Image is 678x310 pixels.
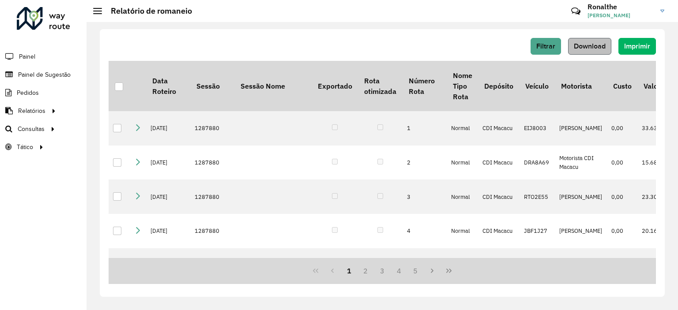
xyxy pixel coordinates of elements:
th: Veículo [520,61,555,111]
span: Filtrar [536,42,555,50]
td: 23.303,78 [637,179,674,214]
td: 1 [403,111,447,146]
th: Depósito [478,61,519,111]
span: Pedidos [17,88,39,97]
h2: Relatório de romaneio [102,6,192,16]
td: [PERSON_NAME] [555,111,607,146]
span: Imprimir [624,42,650,50]
span: Download [574,42,606,50]
button: 1 [341,262,358,279]
button: 5 [407,262,424,279]
th: Exportado [312,61,358,111]
td: Normal [447,248,478,283]
span: [PERSON_NAME] [588,11,654,19]
button: 4 [391,262,407,279]
th: Data Roteiro [146,61,190,111]
td: 3 [403,179,447,214]
td: DRA8A69 [520,146,555,180]
td: CDI Macacu [478,146,519,180]
th: Custo [607,61,637,111]
td: RYY4A11 [520,248,555,283]
td: 15.683,81 [637,146,674,180]
a: Contato Rápido [566,2,585,21]
td: 1287880 [190,179,234,214]
th: Rota otimizada [358,61,402,111]
th: Nome Tipo Rota [447,61,478,111]
button: Download [568,38,611,55]
td: 4 [403,214,447,248]
td: 25.145,15 [637,248,674,283]
td: 33.630,68 [637,111,674,146]
td: [DATE] [146,214,190,248]
td: Normal [447,179,478,214]
span: Tático [17,142,33,152]
h3: Ronalthe [588,3,654,11]
td: 0,00 [607,111,637,146]
td: 1287880 [190,146,234,180]
td: Normal [447,146,478,180]
td: [DATE] [146,179,190,214]
td: Motorista CDI Macacu [555,146,607,180]
th: Motorista [555,61,607,111]
button: Last Page [441,262,457,279]
td: 20.162,58 [637,214,674,248]
span: Relatórios [18,106,45,116]
th: Sessão Nome [234,61,312,111]
td: [DATE] [146,146,190,180]
th: Sessão [190,61,234,111]
td: CDI Macacu [478,111,519,146]
td: CDI Macacu [478,214,519,248]
button: Filtrar [531,38,561,55]
span: Painel de Sugestão [18,70,71,79]
td: 1287880 [190,248,234,283]
td: RTO2E55 [520,179,555,214]
span: Painel [19,52,35,61]
td: CDI Macacu [478,248,519,283]
th: Número Rota [403,61,447,111]
td: 0,00 [607,146,637,180]
td: [PERSON_NAME] [555,248,607,283]
td: EIJ8003 [520,111,555,146]
td: 0,00 [607,248,637,283]
td: CDI Macacu [478,179,519,214]
td: Normal [447,111,478,146]
td: 1287880 [190,214,234,248]
button: Imprimir [618,38,656,55]
th: Valor [637,61,674,111]
button: Next Page [424,262,441,279]
button: 3 [374,262,391,279]
td: 5 [403,248,447,283]
td: 0,00 [607,179,637,214]
td: 2 [403,146,447,180]
td: 1287880 [190,111,234,146]
td: [DATE] [146,111,190,146]
td: Normal [447,214,478,248]
span: Consultas [18,124,45,134]
td: [PERSON_NAME] [555,214,607,248]
td: JBF1J27 [520,214,555,248]
button: 2 [357,262,374,279]
td: [PERSON_NAME] [555,179,607,214]
td: [DATE] [146,248,190,283]
td: 0,00 [607,214,637,248]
